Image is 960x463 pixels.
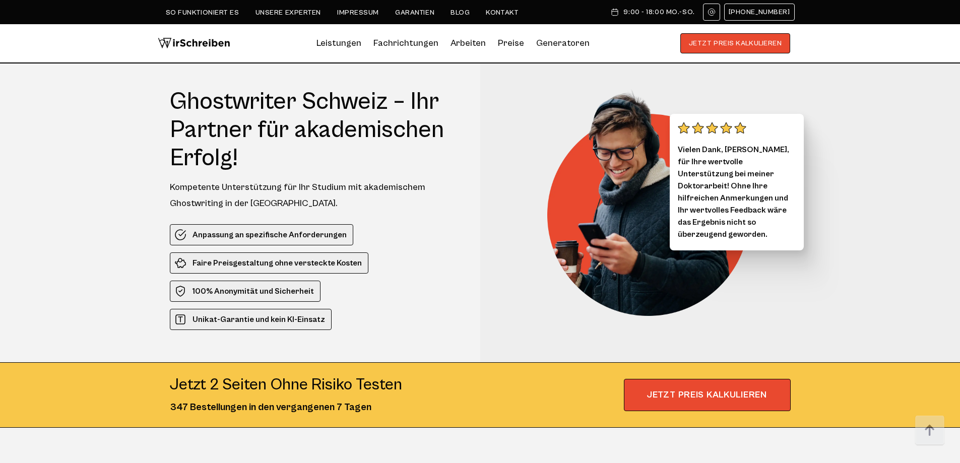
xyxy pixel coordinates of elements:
[670,114,804,250] div: Vielen Dank, [PERSON_NAME], für Ihre wertvolle Unterstützung bei meiner Doktorarbeit! Ohne Ihre h...
[536,35,590,51] a: Generatoren
[623,8,694,16] span: 9:00 - 18:00 Mo.-So.
[678,122,746,134] img: stars
[451,35,486,51] a: Arbeiten
[170,309,332,330] li: Unikat-Garantie und kein KI-Einsatz
[624,379,791,411] span: JETZT PREIS KALKULIEREN
[316,35,361,51] a: Leistungen
[486,9,519,17] a: Kontakt
[373,35,438,51] a: Fachrichtungen
[170,252,368,274] li: Faire Preisgestaltung ohne versteckte Kosten
[174,313,186,325] img: Unikat-Garantie und kein KI-Einsatz
[498,38,524,48] a: Preise
[451,9,470,17] a: Blog
[395,9,434,17] a: Garantien
[547,88,764,316] img: Ghostwriter Schweiz – Ihr Partner für akademischen Erfolg!
[170,88,462,172] h1: Ghostwriter Schweiz – Ihr Partner für akademischen Erfolg!
[708,8,716,16] img: Email
[170,224,353,245] li: Anpassung an spezifische Anforderungen
[170,179,462,212] div: Kompetente Unterstützung für Ihr Studium mit akademischem Ghostwriting in der [GEOGRAPHIC_DATA].
[680,33,791,53] button: JETZT PREIS KALKULIEREN
[174,257,186,269] img: Faire Preisgestaltung ohne versteckte Kosten
[170,375,402,395] div: Jetzt 2 seiten ohne risiko testen
[255,9,321,17] a: Unsere Experten
[724,4,795,21] a: [PHONE_NUMBER]
[166,9,239,17] a: So funktioniert es
[610,8,619,16] img: Schedule
[170,400,402,415] div: 347 Bestellungen in den vergangenen 7 Tagen
[174,229,186,241] img: Anpassung an spezifische Anforderungen
[158,33,230,53] img: logo wirschreiben
[729,8,790,16] span: [PHONE_NUMBER]
[170,281,321,302] li: 100% Anonymität und Sicherheit
[174,285,186,297] img: 100% Anonymität und Sicherheit
[915,416,945,446] img: button top
[337,9,379,17] a: Impressum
